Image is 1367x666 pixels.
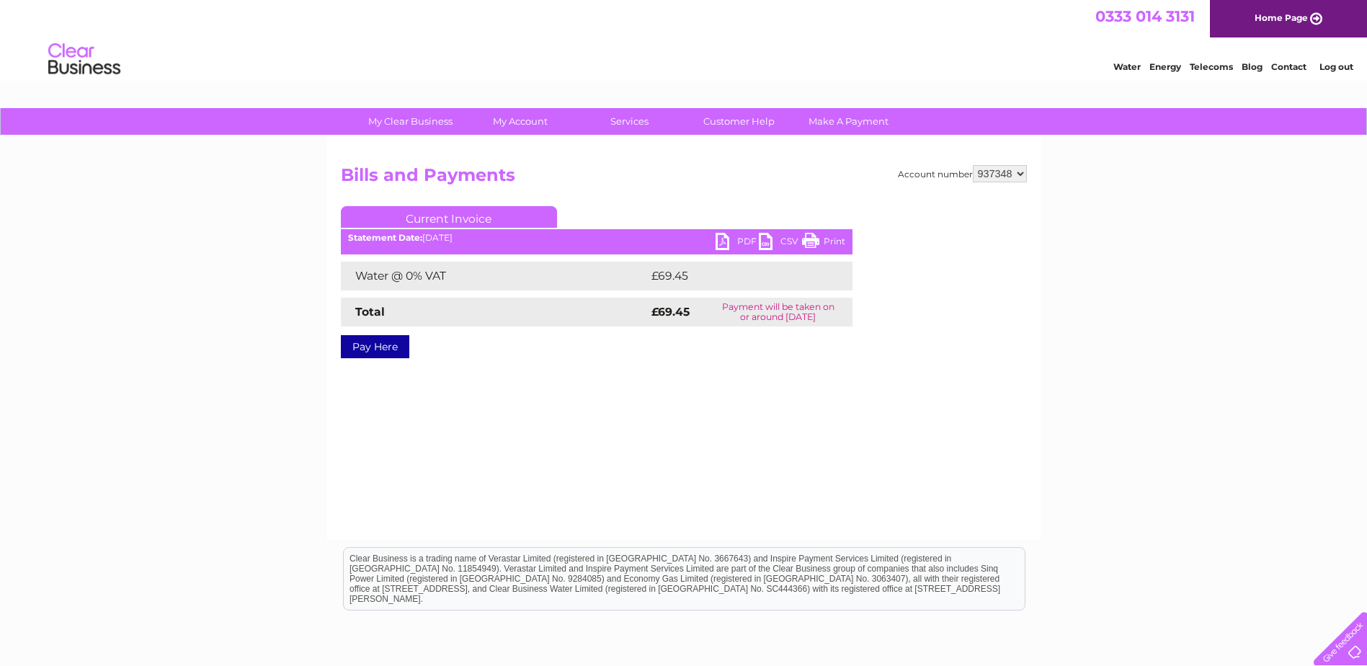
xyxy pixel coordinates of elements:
b: Statement Date: [348,232,422,243]
a: Energy [1149,61,1181,72]
td: £69.45 [648,262,824,290]
a: Blog [1242,61,1263,72]
strong: £69.45 [651,305,690,319]
a: Contact [1271,61,1306,72]
a: My Clear Business [351,108,470,135]
a: Services [570,108,689,135]
a: CSV [759,233,802,254]
h2: Bills and Payments [341,165,1027,192]
a: Water [1113,61,1141,72]
a: Make A Payment [789,108,908,135]
a: Customer Help [680,108,798,135]
a: PDF [716,233,759,254]
a: My Account [460,108,579,135]
a: Current Invoice [341,206,557,228]
div: Clear Business is a trading name of Verastar Limited (registered in [GEOGRAPHIC_DATA] No. 3667643... [344,8,1025,70]
div: [DATE] [341,233,852,243]
a: Print [802,233,845,254]
a: Telecoms [1190,61,1233,72]
strong: Total [355,305,385,319]
div: Account number [898,165,1027,182]
td: Payment will be taken on or around [DATE] [704,298,852,327]
td: Water @ 0% VAT [341,262,648,290]
a: 0333 014 3131 [1095,7,1195,25]
a: Pay Here [341,335,409,358]
img: logo.png [48,37,121,81]
a: Log out [1319,61,1353,72]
